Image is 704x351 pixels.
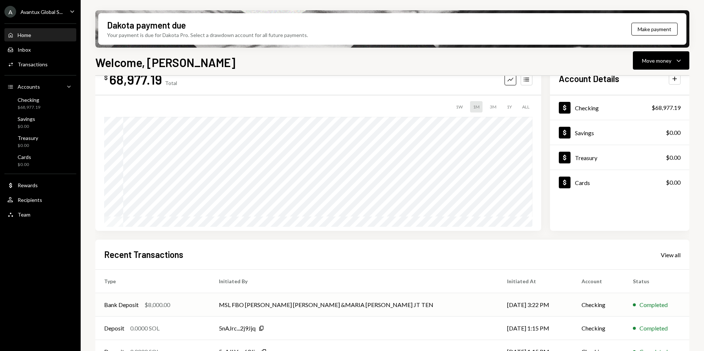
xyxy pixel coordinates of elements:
th: Initiated By [210,270,498,293]
div: $68,977.19 [652,103,681,112]
div: Dakota payment due [107,19,186,31]
th: Status [624,270,689,293]
a: Inbox [4,43,76,56]
div: 3M [487,101,499,112]
a: Cards$0.00 [4,152,76,169]
div: Rewards [18,182,38,188]
div: Treasury [18,135,38,141]
th: Type [95,270,210,293]
div: $0.00 [18,162,31,168]
div: $0.00 [666,153,681,162]
div: Treasury [575,154,597,161]
a: View all [661,251,681,259]
td: Checking [573,317,624,340]
div: $0.00 [666,128,681,137]
a: Transactions [4,58,76,71]
div: Total [165,80,177,86]
div: Bank Deposit [104,300,139,309]
div: $0.00 [18,143,38,149]
div: 5nAJrc...2j9Jjq [219,324,256,333]
div: 1Y [504,101,515,112]
div: Cards [575,179,590,186]
a: Checking$68,977.19 [550,95,689,120]
div: Inbox [18,47,31,53]
div: Cards [18,154,31,160]
h2: Account Details [559,73,619,85]
div: Completed [639,324,668,333]
td: [DATE] 1:15 PM [498,317,573,340]
div: A [4,6,16,18]
th: Account [573,270,624,293]
div: Move money [642,57,671,64]
h2: Recent Transactions [104,248,183,261]
a: Savings$0.00 [4,114,76,131]
div: $0.00 [666,178,681,187]
div: Checking [575,104,599,111]
div: $0.00 [18,123,35,130]
div: Checking [18,97,40,103]
div: 1M [470,101,483,112]
div: Recipients [18,197,42,203]
a: Home [4,28,76,41]
div: ALL [519,101,532,112]
div: Team [18,211,30,218]
td: Checking [573,293,624,317]
div: 68,977.19 [109,71,162,88]
a: Treasury$0.00 [550,145,689,170]
div: Completed [639,300,668,309]
div: $ [104,74,108,81]
th: Initiated At [498,270,573,293]
div: Avantux Global S... [21,9,63,15]
div: $68,977.19 [18,104,40,111]
div: 0.0000 SOL [130,324,159,333]
div: Transactions [18,61,48,67]
a: Treasury$0.00 [4,133,76,150]
div: $8,000.00 [144,300,170,309]
a: Savings$0.00 [550,120,689,145]
div: Home [18,32,31,38]
a: Rewards [4,178,76,192]
div: Accounts [18,84,40,90]
button: Make payment [631,23,678,36]
a: Recipients [4,193,76,206]
a: Checking$68,977.19 [4,95,76,112]
h1: Welcome, [PERSON_NAME] [95,55,235,70]
a: Cards$0.00 [550,170,689,195]
div: Savings [575,129,594,136]
div: Your payment is due for Dakota Pro. Select a drawdown account for all future payments. [107,31,308,39]
a: Team [4,208,76,221]
a: Accounts [4,80,76,93]
div: View all [661,251,681,259]
td: MSL FBO [PERSON_NAME] [PERSON_NAME] &MARIA [PERSON_NAME] JT TEN [210,293,498,317]
button: Move money [633,51,689,70]
td: [DATE] 3:22 PM [498,293,573,317]
div: Deposit [104,324,124,333]
div: 1W [453,101,466,112]
div: Savings [18,116,35,122]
